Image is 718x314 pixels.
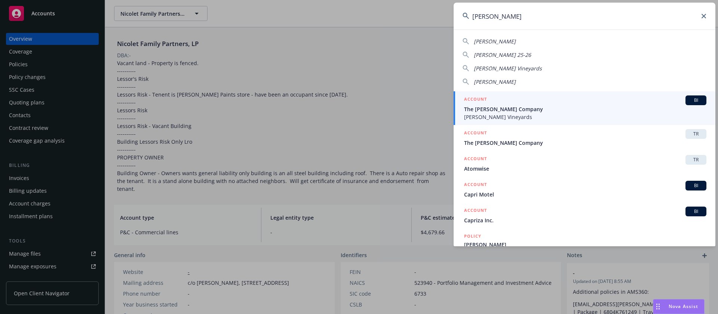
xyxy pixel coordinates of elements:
span: Capriza Inc. [464,216,706,224]
a: ACCOUNTBICapri Motel [454,177,715,202]
span: BI [688,182,703,189]
h5: ACCOUNT [464,129,487,138]
h5: POLICY [464,232,481,240]
a: ACCOUNTTRThe [PERSON_NAME] Company [454,125,715,151]
span: TR [688,156,703,163]
span: Nova Assist [669,303,698,310]
span: BI [688,97,703,104]
h5: ACCOUNT [464,181,487,190]
a: ACCOUNTBICapriza Inc. [454,202,715,228]
span: [PERSON_NAME] 25-26 [474,51,531,58]
span: [PERSON_NAME] [474,38,516,45]
span: Capri Motel [464,190,706,198]
input: Search... [454,3,715,30]
h5: ACCOUNT [464,155,487,164]
h5: ACCOUNT [464,95,487,104]
span: [PERSON_NAME] Vineyards [474,65,542,72]
span: TR [688,131,703,137]
button: Nova Assist [653,299,705,314]
a: ACCOUNTTRAtomwise [454,151,715,177]
h5: ACCOUNT [464,207,487,216]
div: Drag to move [653,299,663,314]
span: BI [688,208,703,215]
span: The [PERSON_NAME] Company [464,139,706,147]
a: POLICY[PERSON_NAME] [454,228,715,260]
span: The [PERSON_NAME] Company [464,105,706,113]
a: ACCOUNTBIThe [PERSON_NAME] Company[PERSON_NAME] Vineyards [454,91,715,125]
span: Atomwise [464,165,706,173]
span: [PERSON_NAME] Vineyards [464,113,706,121]
span: [PERSON_NAME] [464,241,706,249]
span: [PERSON_NAME] [474,78,516,85]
